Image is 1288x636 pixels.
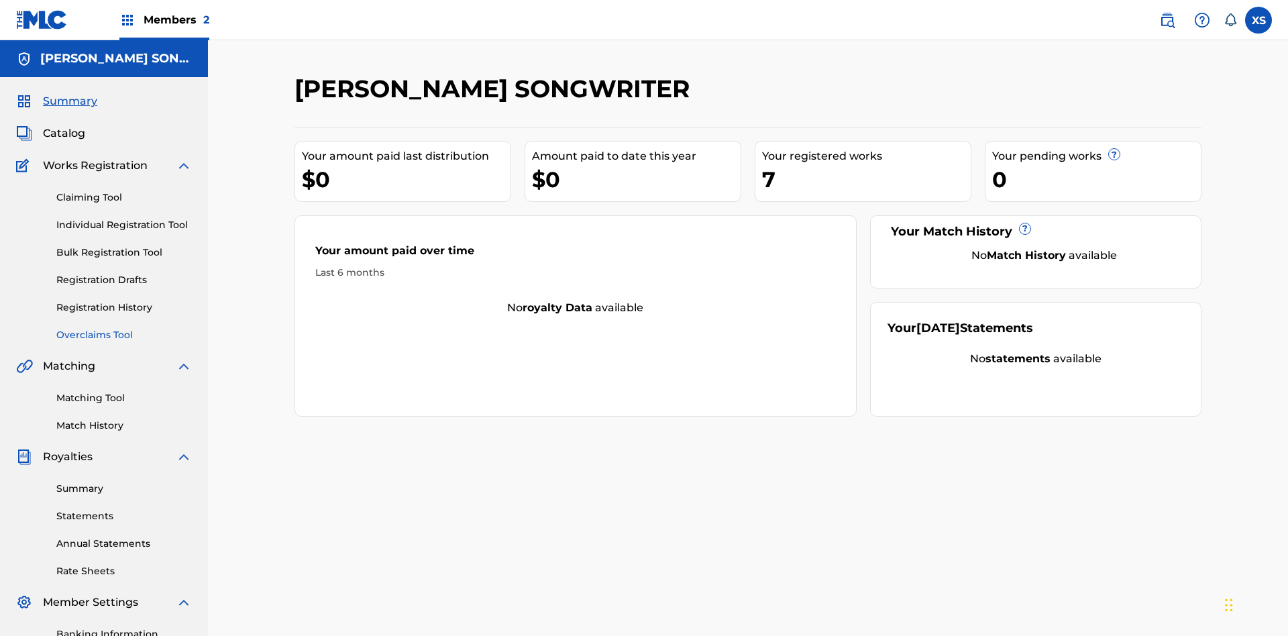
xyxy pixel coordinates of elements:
[888,351,1185,367] div: No available
[1109,149,1120,160] span: ?
[56,301,192,315] a: Registration History
[144,12,209,28] span: Members
[1020,223,1030,234] span: ?
[16,594,32,611] img: Member Settings
[16,93,32,109] img: Summary
[16,158,34,174] img: Works Registration
[56,419,192,433] a: Match History
[176,158,192,174] img: expand
[315,243,836,266] div: Your amount paid over time
[56,191,192,205] a: Claiming Tool
[16,125,85,142] a: CatalogCatalog
[56,482,192,496] a: Summary
[43,358,95,374] span: Matching
[992,164,1201,195] div: 0
[43,125,85,142] span: Catalog
[987,249,1066,262] strong: Match History
[294,74,696,104] h2: [PERSON_NAME] SONGWRITER
[56,328,192,342] a: Overclaims Tool
[43,594,138,611] span: Member Settings
[904,248,1185,264] div: No available
[523,301,592,314] strong: royalty data
[888,319,1033,337] div: Your Statements
[1221,572,1288,636] iframe: Chat Widget
[888,223,1185,241] div: Your Match History
[762,148,971,164] div: Your registered works
[302,164,511,195] div: $0
[16,358,33,374] img: Matching
[56,273,192,287] a: Registration Drafts
[295,300,856,316] div: No available
[916,321,960,335] span: [DATE]
[119,12,136,28] img: Top Rightsholders
[40,51,192,66] h5: CLEO SONGWRITER
[56,391,192,405] a: Matching Tool
[1194,12,1210,28] img: help
[1159,12,1175,28] img: search
[302,148,511,164] div: Your amount paid last distribution
[16,10,68,30] img: MLC Logo
[56,509,192,523] a: Statements
[176,358,192,374] img: expand
[176,449,192,465] img: expand
[16,93,97,109] a: SummarySummary
[16,449,32,465] img: Royalties
[43,449,93,465] span: Royalties
[176,594,192,611] img: expand
[532,148,741,164] div: Amount paid to date this year
[1224,13,1237,27] div: Notifications
[315,266,836,280] div: Last 6 months
[762,164,971,195] div: 7
[532,164,741,195] div: $0
[1245,7,1272,34] div: User Menu
[16,51,32,67] img: Accounts
[43,158,148,174] span: Works Registration
[1225,585,1233,625] div: Drag
[56,564,192,578] a: Rate Sheets
[56,537,192,551] a: Annual Statements
[1189,7,1216,34] div: Help
[992,148,1201,164] div: Your pending works
[985,352,1051,365] strong: statements
[16,125,32,142] img: Catalog
[43,93,97,109] span: Summary
[56,218,192,232] a: Individual Registration Tool
[203,13,209,26] span: 2
[1250,417,1288,531] iframe: Resource Center
[1154,7,1181,34] a: Public Search
[56,246,192,260] a: Bulk Registration Tool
